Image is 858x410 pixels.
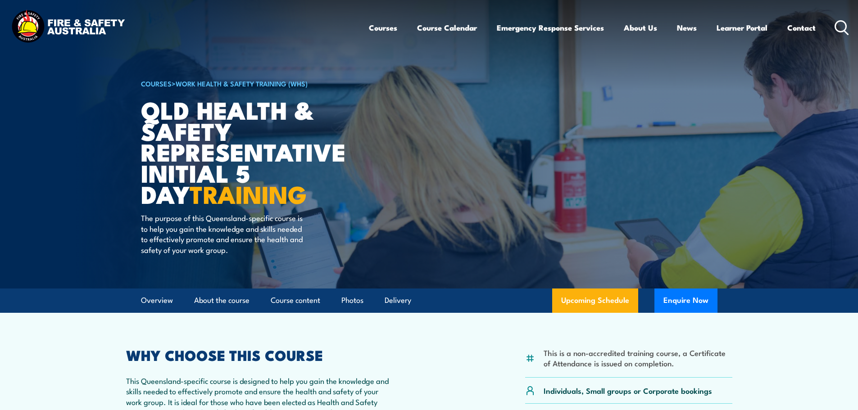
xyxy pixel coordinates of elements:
a: Work Health & Safety Training (WHS) [176,78,308,88]
p: Individuals, Small groups or Corporate bookings [544,385,712,396]
a: Course Calendar [417,16,477,40]
a: Delivery [385,288,411,312]
a: About Us [624,16,657,40]
button: Enquire Now [654,288,717,313]
strong: TRAINING [190,175,307,212]
h1: QLD Health & Safety Representative Initial 5 Day [141,99,363,204]
a: Contact [787,16,816,40]
a: Course content [271,288,320,312]
a: News [677,16,697,40]
h6: > [141,78,363,89]
a: Learner Portal [717,16,767,40]
a: About the course [194,288,250,312]
a: Courses [369,16,397,40]
a: Photos [341,288,363,312]
h2: WHY CHOOSE THIS COURSE [126,348,389,361]
a: Emergency Response Services [497,16,604,40]
a: COURSES [141,78,172,88]
a: Overview [141,288,173,312]
a: Upcoming Schedule [552,288,638,313]
p: The purpose of this Queensland-specific course is to help you gain the knowledge and skills neede... [141,212,305,255]
li: This is a non-accredited training course, a Certificate of Attendance is issued on completion. [544,347,732,369]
